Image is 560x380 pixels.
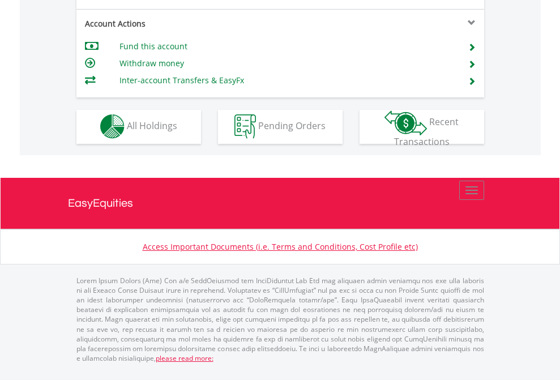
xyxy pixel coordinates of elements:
span: All Holdings [127,119,177,132]
p: Lorem Ipsum Dolors (Ame) Con a/e SeddOeiusmod tem InciDiduntut Lab Etd mag aliquaen admin veniamq... [76,276,484,363]
a: EasyEquities [68,178,493,229]
button: Pending Orders [218,110,343,144]
span: Pending Orders [258,119,326,132]
span: Recent Transactions [394,116,459,148]
img: holdings-wht.png [100,114,125,139]
td: Inter-account Transfers & EasyFx [119,72,454,89]
img: pending_instructions-wht.png [234,114,256,139]
div: Account Actions [76,18,280,29]
td: Withdraw money [119,55,454,72]
button: All Holdings [76,110,201,144]
button: Recent Transactions [360,110,484,144]
a: Access Important Documents (i.e. Terms and Conditions, Cost Profile etc) [143,241,418,252]
img: transactions-zar-wht.png [384,110,427,135]
a: please read more: [156,353,213,363]
td: Fund this account [119,38,454,55]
